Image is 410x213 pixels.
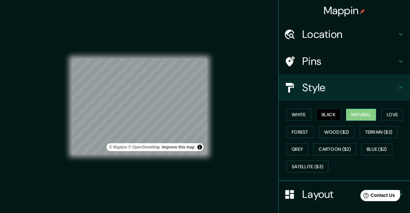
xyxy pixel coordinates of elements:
[286,126,314,138] button: Forest
[302,28,397,41] h4: Location
[319,126,354,138] button: Wood ($2)
[360,126,398,138] button: Terrain ($2)
[316,109,341,121] button: Black
[361,143,392,155] button: Blue ($2)
[279,21,410,47] div: Location
[324,4,365,17] h4: Mappin
[381,109,403,121] button: Love
[302,55,397,68] h4: Pins
[302,81,397,94] h4: Style
[360,9,365,14] img: pin-icon.png
[196,143,204,151] button: Toggle attribution
[302,188,397,201] h4: Layout
[109,145,127,149] a: Mapbox
[279,74,410,101] div: Style
[279,181,410,207] div: Layout
[72,59,207,154] canvas: Map
[313,143,356,155] button: Cartoon ($2)
[352,187,403,206] iframe: Help widget launcher
[346,109,376,121] button: Natural
[286,109,311,121] button: White
[128,145,160,149] a: OpenStreetMap
[286,161,329,173] button: Satellite ($3)
[279,48,410,74] div: Pins
[286,143,308,155] button: Grey
[162,145,194,149] a: Map feedback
